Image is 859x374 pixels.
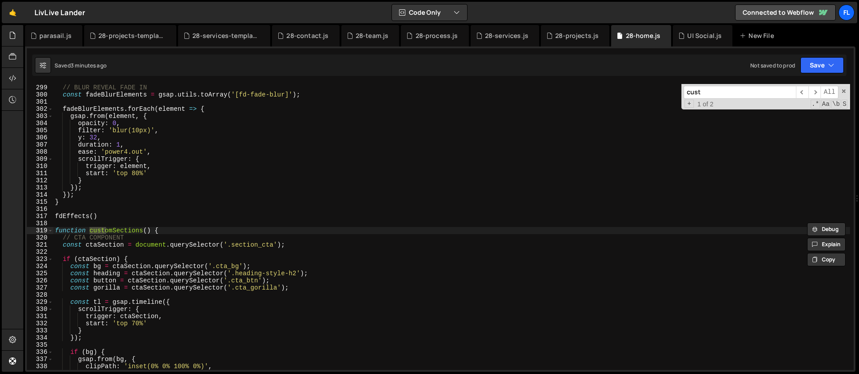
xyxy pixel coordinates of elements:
[39,31,72,40] div: parasail.js
[27,270,53,277] div: 325
[740,31,777,40] div: New File
[27,177,53,184] div: 312
[27,113,53,120] div: 303
[392,4,467,21] button: Code Only
[27,298,53,306] div: 329
[27,327,53,334] div: 333
[416,31,458,40] div: 28-process.js
[27,105,53,113] div: 302
[55,62,106,69] div: Saved
[286,31,328,40] div: 28-contact.js
[192,31,259,40] div: 28-services-template.js
[27,313,53,320] div: 331
[27,227,53,234] div: 319
[27,349,53,356] div: 336
[27,134,53,141] div: 306
[685,100,694,108] span: Toggle Replace mode
[831,100,841,109] span: Whole Word Search
[838,4,855,21] a: Fl
[356,31,389,40] div: 28-team.js
[807,253,846,266] button: Copy
[27,291,53,298] div: 328
[27,356,53,363] div: 337
[27,98,53,105] div: 301
[555,31,599,40] div: 28-projects.js
[750,62,795,69] div: Not saved to prod
[27,241,53,248] div: 321
[842,100,847,109] span: Search In Selection
[687,31,722,40] div: UI Social.js
[27,191,53,198] div: 314
[27,320,53,327] div: 332
[684,86,796,99] input: Search for
[27,334,53,341] div: 334
[71,62,106,69] div: 3 minutes ago
[821,86,838,99] span: Alt-Enter
[27,120,53,127] div: 304
[27,141,53,148] div: 307
[27,234,53,241] div: 320
[811,100,820,109] span: RegExp Search
[27,248,53,256] div: 322
[808,86,821,99] span: ​
[98,31,166,40] div: 28-projects-template.js
[2,2,24,23] a: 🤙
[27,306,53,313] div: 330
[807,223,846,236] button: Debug
[27,163,53,170] div: 310
[796,86,808,99] span: ​
[27,127,53,134] div: 305
[27,155,53,163] div: 309
[27,256,53,263] div: 323
[27,220,53,227] div: 318
[735,4,836,21] a: Connected to Webflow
[27,184,53,191] div: 313
[27,170,53,177] div: 311
[27,363,53,370] div: 338
[27,91,53,98] div: 300
[27,284,53,291] div: 327
[27,84,53,91] div: 299
[800,57,844,73] button: Save
[27,206,53,213] div: 316
[821,100,830,109] span: CaseSensitive Search
[27,341,53,349] div: 335
[27,277,53,284] div: 326
[485,31,528,40] div: 28-services.js
[27,198,53,206] div: 315
[807,238,846,251] button: Explain
[27,148,53,155] div: 308
[27,213,53,220] div: 317
[626,31,661,40] div: 28-home.js
[27,263,53,270] div: 324
[34,7,85,18] div: LivLive Lander
[694,101,717,108] span: 1 of 2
